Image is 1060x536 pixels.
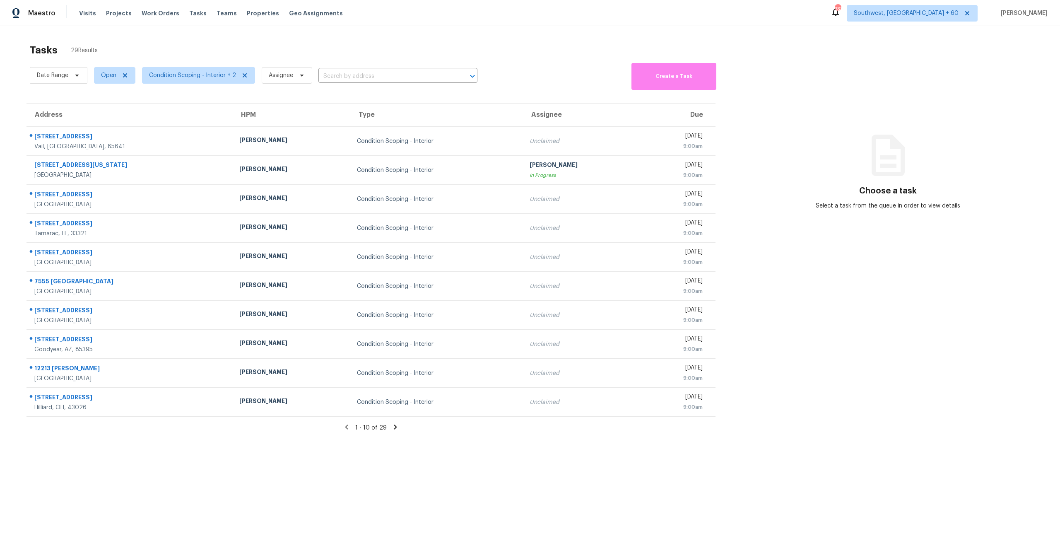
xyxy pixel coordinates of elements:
div: Vail, [GEOGRAPHIC_DATA], 85641 [34,142,226,151]
div: [STREET_ADDRESS] [34,132,226,142]
span: Create a Task [636,72,712,81]
div: 9:00am [647,258,703,266]
span: Projects [106,9,132,17]
span: 1 - 10 of 29 [355,425,387,431]
div: 9:00am [647,171,703,179]
div: [GEOGRAPHIC_DATA] [34,200,226,209]
div: [DATE] [647,219,703,229]
div: 9:00am [647,374,703,382]
div: [STREET_ADDRESS] [34,219,226,229]
span: 29 Results [71,46,98,55]
input: Search by address [318,70,454,83]
div: 9:00am [647,345,703,353]
div: [PERSON_NAME] [239,223,344,233]
div: Goodyear, AZ, 85395 [34,345,226,354]
span: Open [101,71,116,80]
div: [DATE] [647,335,703,345]
span: Teams [217,9,237,17]
div: [PERSON_NAME] [239,397,344,407]
div: [PERSON_NAME] [239,194,344,204]
div: Condition Scoping - Interior [357,253,516,261]
div: [STREET_ADDRESS][US_STATE] [34,161,226,171]
div: [DATE] [647,190,703,200]
span: Visits [79,9,96,17]
div: [DATE] [647,306,703,316]
span: [PERSON_NAME] [997,9,1048,17]
div: [GEOGRAPHIC_DATA] [34,287,226,296]
div: 9:00am [647,316,703,324]
span: Geo Assignments [289,9,343,17]
div: Unclaimed [530,340,634,348]
h3: Choose a task [859,187,917,195]
div: Condition Scoping - Interior [357,340,516,348]
div: Unclaimed [530,311,634,319]
th: HPM [233,104,350,127]
div: Unclaimed [530,224,634,232]
div: [PERSON_NAME] [239,339,344,349]
div: Unclaimed [530,369,634,377]
div: [PERSON_NAME] [239,281,344,291]
span: Tasks [189,10,207,16]
div: 9:00am [647,229,703,237]
div: 9:00am [647,200,703,208]
div: Condition Scoping - Interior [357,398,516,406]
div: [PERSON_NAME] [239,252,344,262]
button: Create a Task [631,63,716,90]
th: Assignee [523,104,641,127]
h2: Tasks [30,46,58,54]
div: Condition Scoping - Interior [357,195,516,203]
div: [DATE] [647,248,703,258]
div: Condition Scoping - Interior [357,166,516,174]
div: [STREET_ADDRESS] [34,335,226,345]
span: Assignee [269,71,293,80]
div: 9:00am [647,287,703,295]
div: [DATE] [647,161,703,171]
div: [STREET_ADDRESS] [34,248,226,258]
div: [STREET_ADDRESS] [34,393,226,403]
th: Due [641,104,715,127]
button: Open [467,70,478,82]
div: 9:00am [647,142,703,150]
div: 12213 [PERSON_NAME] [34,364,226,374]
div: [DATE] [647,393,703,403]
span: Date Range [37,71,68,80]
div: Tamarac, FL, 33321 [34,229,226,238]
div: [DATE] [647,364,703,374]
th: Address [26,104,233,127]
th: Type [350,104,523,127]
div: 7555 [GEOGRAPHIC_DATA] [34,277,226,287]
div: Unclaimed [530,282,634,290]
div: [PERSON_NAME] [239,368,344,378]
div: Condition Scoping - Interior [357,311,516,319]
div: In Progress [530,171,634,179]
div: 9:00am [647,403,703,411]
div: [GEOGRAPHIC_DATA] [34,171,226,179]
div: [PERSON_NAME] [239,310,344,320]
div: Unclaimed [530,253,634,261]
span: Work Orders [142,9,179,17]
div: [STREET_ADDRESS] [34,190,226,200]
div: Condition Scoping - Interior [357,282,516,290]
div: [DATE] [647,132,703,142]
div: [PERSON_NAME] [530,161,634,171]
div: Unclaimed [530,137,634,145]
span: Southwest, [GEOGRAPHIC_DATA] + 60 [854,9,959,17]
div: [GEOGRAPHIC_DATA] [34,374,226,383]
div: [PERSON_NAME] [239,136,344,146]
div: [STREET_ADDRESS] [34,306,226,316]
div: [GEOGRAPHIC_DATA] [34,258,226,267]
div: Unclaimed [530,195,634,203]
span: Properties [247,9,279,17]
span: Maestro [28,9,55,17]
div: Hilliard, OH, 43026 [34,403,226,412]
span: Condition Scoping - Interior + 2 [149,71,236,80]
div: 738 [835,5,841,13]
div: [PERSON_NAME] [239,165,344,175]
div: Condition Scoping - Interior [357,369,516,377]
div: Condition Scoping - Interior [357,137,516,145]
div: Unclaimed [530,398,634,406]
div: Condition Scoping - Interior [357,224,516,232]
div: [GEOGRAPHIC_DATA] [34,316,226,325]
div: Select a task from the queue in order to view details [809,202,968,210]
div: [DATE] [647,277,703,287]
